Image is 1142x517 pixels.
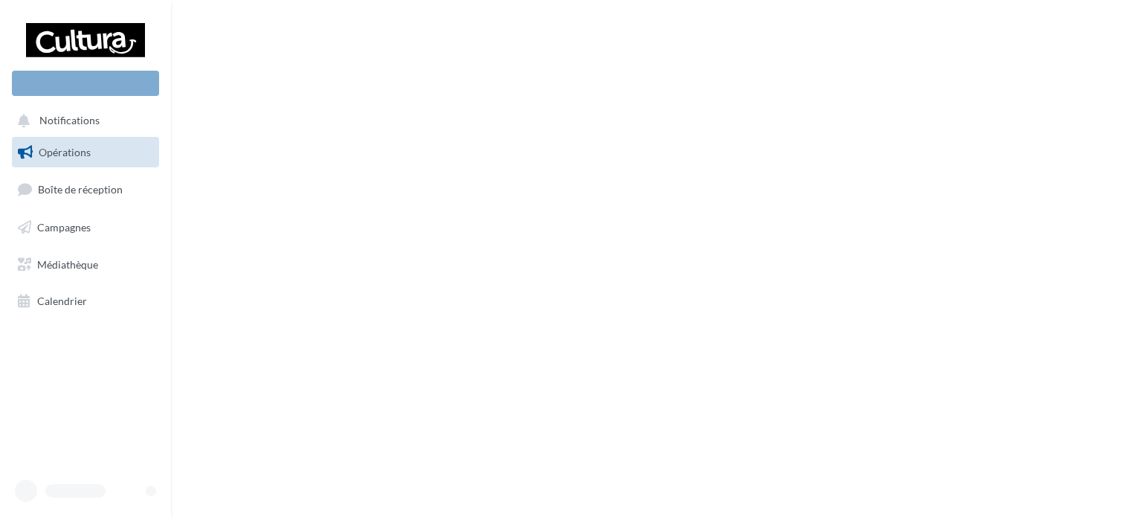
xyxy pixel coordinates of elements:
div: Nouvelle campagne [12,71,159,96]
span: Notifications [39,115,100,127]
span: Calendrier [37,295,87,307]
a: Calendrier [9,286,162,317]
a: Campagnes [9,212,162,243]
span: Opérations [39,146,91,158]
a: Médiathèque [9,249,162,280]
span: Boîte de réception [38,183,123,196]
span: Médiathèque [37,257,98,270]
span: Campagnes [37,221,91,234]
a: Opérations [9,137,162,168]
a: Boîte de réception [9,173,162,205]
